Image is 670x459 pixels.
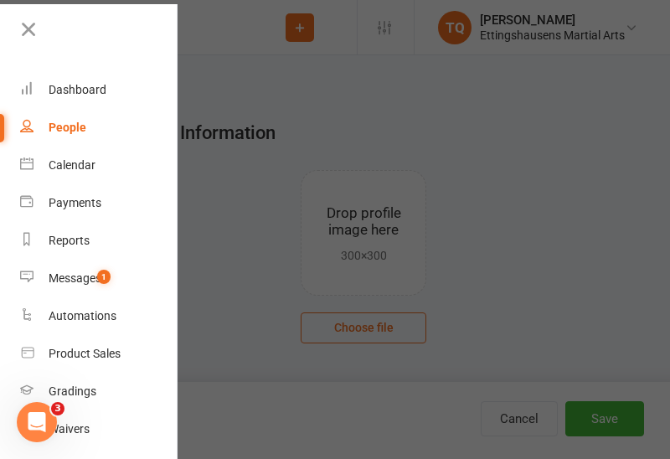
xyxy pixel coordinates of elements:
[49,196,101,209] div: Payments
[20,410,178,448] a: Waivers
[20,184,178,222] a: Payments
[49,158,95,172] div: Calendar
[20,71,178,109] a: Dashboard
[20,260,178,297] a: Messages 1
[49,384,96,398] div: Gradings
[20,297,178,335] a: Automations
[17,402,57,442] iframe: Intercom live chat
[20,335,178,373] a: Product Sales
[49,234,90,247] div: Reports
[20,222,178,260] a: Reports
[20,373,178,410] a: Gradings
[49,309,116,322] div: Automations
[20,109,178,147] a: People
[49,422,90,436] div: Waivers
[51,402,64,415] span: 3
[49,83,106,96] div: Dashboard
[20,147,178,184] a: Calendar
[97,270,111,284] span: 1
[49,347,121,360] div: Product Sales
[49,121,86,134] div: People
[49,271,101,285] div: Messages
